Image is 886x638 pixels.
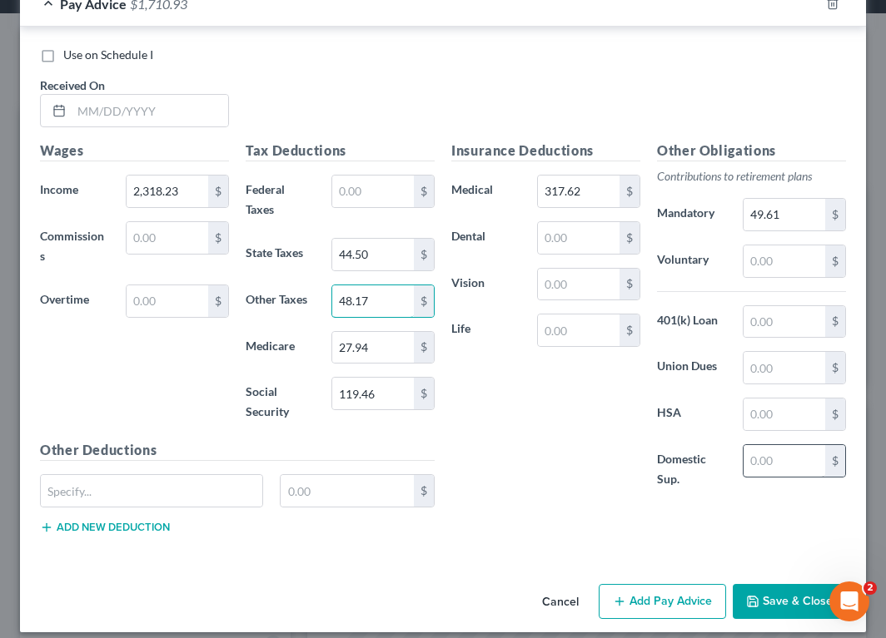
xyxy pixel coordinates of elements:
button: Cancel [529,586,592,619]
input: 0.00 [281,475,414,507]
input: 0.00 [538,269,620,300]
input: 0.00 [744,306,825,338]
label: 401(k) Loan [649,305,734,339]
label: Union Dues [649,351,734,384]
label: Social Security [237,377,323,427]
div: $ [825,245,845,277]
div: $ [620,269,640,300]
div: $ [620,314,640,346]
div: $ [208,285,228,317]
label: Mandatory [649,198,734,231]
div: $ [825,352,845,383]
div: $ [414,239,434,270]
input: 0.00 [127,176,208,207]
h5: Other Deductions [40,440,435,461]
label: Voluntary [649,245,734,278]
div: $ [414,475,434,507]
label: Domestic Sup. [649,444,734,494]
label: HSA [649,398,734,431]
label: Other Taxes [237,284,323,318]
h5: Wages [40,141,229,161]
span: Received On [40,78,105,92]
iframe: Intercom live chat [829,581,869,621]
div: $ [620,222,640,254]
input: 0.00 [332,332,414,364]
div: $ [414,285,434,317]
div: $ [414,176,434,207]
label: Medical [443,175,529,208]
h5: Tax Deductions [246,141,435,161]
span: Income [40,182,78,196]
button: Add Pay Advice [599,584,726,619]
label: Life [443,314,529,347]
button: Save & Close [733,584,846,619]
label: Vision [443,268,529,301]
label: State Taxes [237,238,323,271]
button: Add new deduction [40,521,170,534]
input: Specify... [41,475,262,507]
div: $ [825,398,845,430]
span: Use on Schedule I [63,47,153,62]
input: 0.00 [744,199,825,230]
div: $ [414,378,434,409]
div: $ [414,332,434,364]
div: $ [208,176,228,207]
input: 0.00 [744,398,825,430]
input: 0.00 [332,176,414,207]
input: 0.00 [538,176,620,207]
input: 0.00 [332,285,414,317]
label: Commissions [32,221,117,271]
input: 0.00 [538,222,620,254]
input: 0.00 [744,245,825,277]
label: Federal Taxes [237,175,323,225]
input: 0.00 [538,314,620,346]
h5: Insurance Deductions [451,141,640,161]
div: $ [825,445,845,477]
input: 0.00 [744,445,825,477]
label: Dental [443,221,529,255]
input: 0.00 [744,352,825,383]
input: 0.00 [332,239,414,270]
label: Overtime [32,284,117,318]
h5: Other Obligations [657,141,846,161]
input: 0.00 [332,378,414,409]
div: $ [620,176,640,207]
div: $ [825,306,845,338]
span: 2 [864,581,877,595]
input: 0.00 [127,285,208,317]
p: Contributions to retirement plans [657,168,846,185]
input: MM/DD/YYYY [72,95,228,126]
label: Medicare [237,331,323,364]
div: $ [208,222,228,254]
div: $ [825,199,845,230]
input: 0.00 [127,222,208,254]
